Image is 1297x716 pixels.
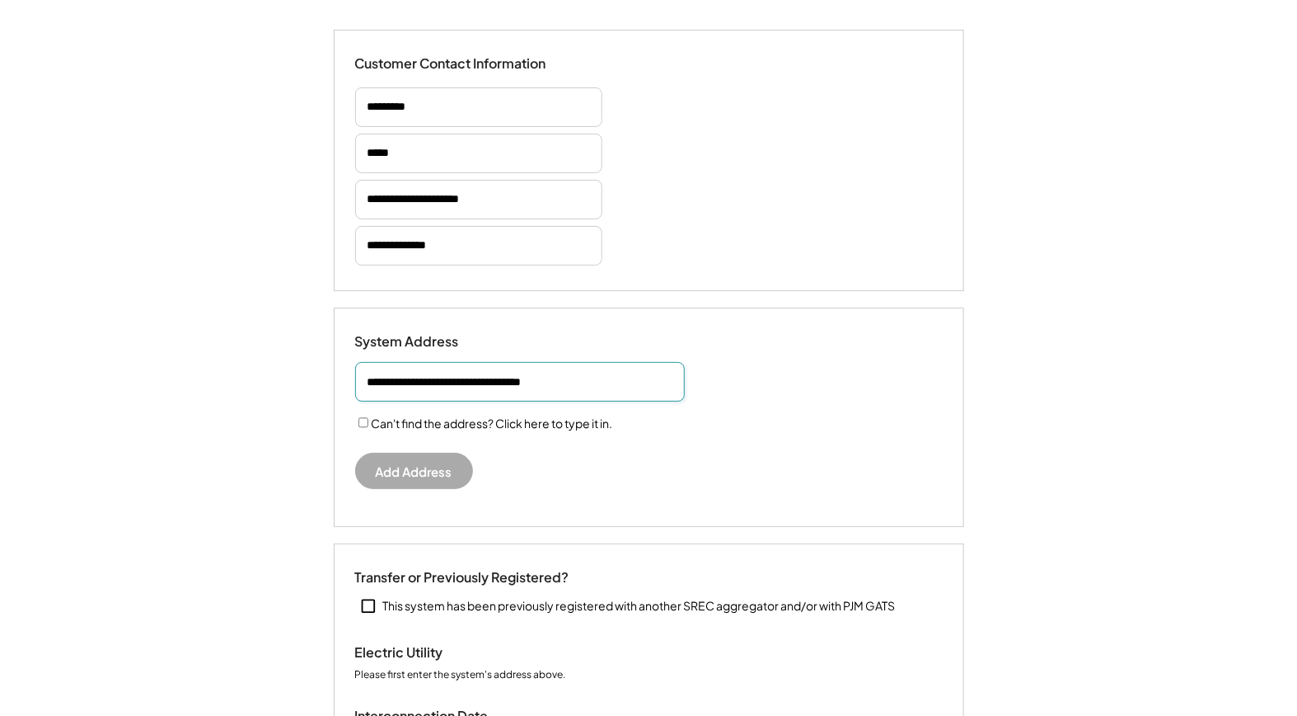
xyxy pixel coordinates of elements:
[355,333,520,351] div: System Address
[355,668,566,683] div: Please first enter the system's address above.
[355,55,546,73] div: Customer Contact Information
[355,569,569,586] div: Transfer or Previously Registered?
[371,416,612,431] label: Can't find the address? Click here to type it in.
[383,598,896,615] div: This system has been previously registered with another SREC aggregator and/or with PJM GATS
[355,453,473,489] button: Add Address
[355,644,520,662] div: Electric Utility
